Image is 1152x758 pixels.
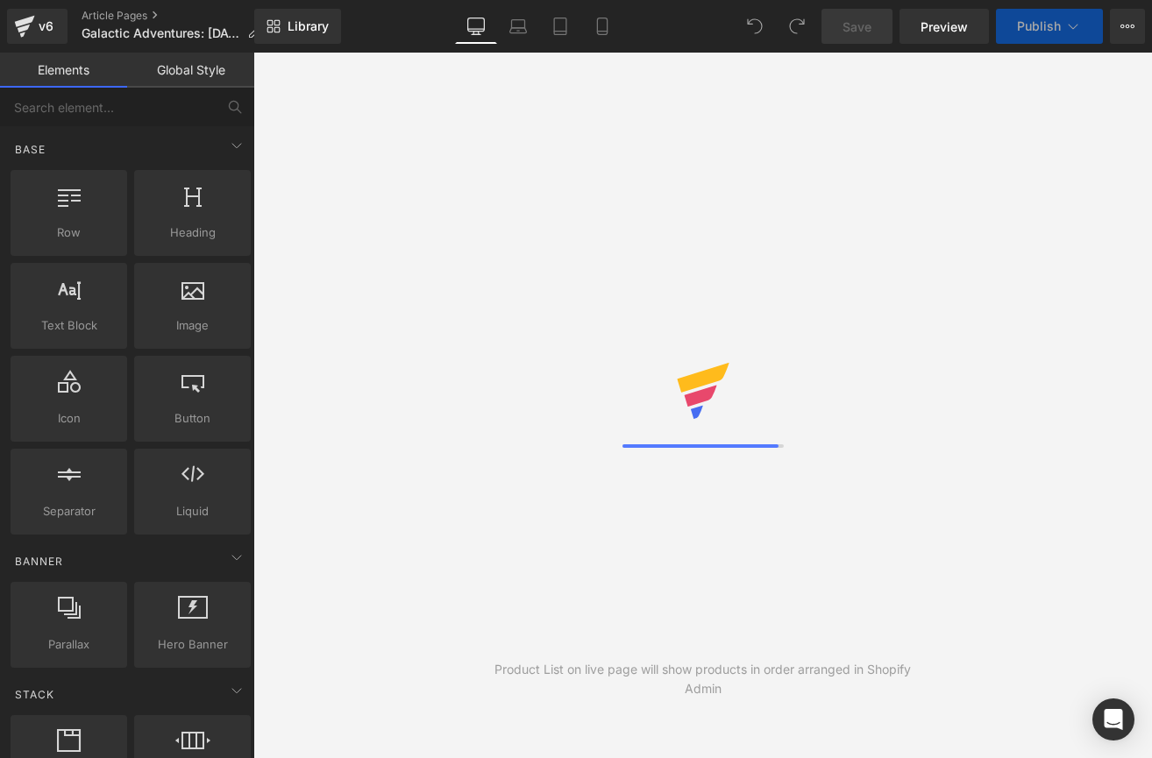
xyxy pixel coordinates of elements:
[13,553,65,570] span: Banner
[996,9,1103,44] button: Publish
[16,316,122,335] span: Text Block
[16,635,122,654] span: Parallax
[139,409,245,428] span: Button
[921,18,968,36] span: Preview
[35,15,57,38] div: v6
[478,660,928,698] div: Product List on live page will show products in order arranged in Shopify Admin
[139,316,245,335] span: Image
[1092,698,1134,740] div: Open Intercom Messenger
[288,18,329,34] span: Library
[843,18,871,36] span: Save
[139,635,245,654] span: Hero Banner
[497,9,539,44] a: Laptop
[455,9,497,44] a: Desktop
[139,223,245,242] span: Heading
[13,686,56,703] span: Stack
[737,9,772,44] button: Undo
[900,9,989,44] a: Preview
[779,9,814,44] button: Redo
[16,409,122,428] span: Icon
[581,9,623,44] a: Mobile
[139,502,245,521] span: Liquid
[539,9,581,44] a: Tablet
[82,9,274,23] a: Article Pages
[7,9,68,44] a: v6
[127,53,254,88] a: Global Style
[16,223,122,242] span: Row
[1110,9,1145,44] button: More
[82,26,240,40] span: Galactic Adventures: [DATE]
[1017,19,1061,33] span: Publish
[16,502,122,521] span: Separator
[254,9,341,44] a: New Library
[13,141,47,158] span: Base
